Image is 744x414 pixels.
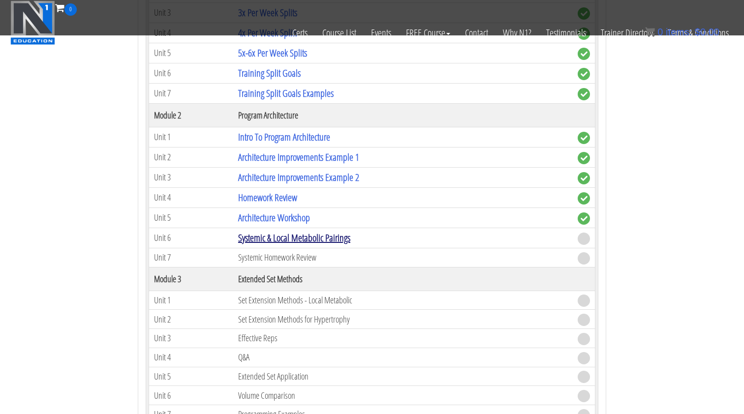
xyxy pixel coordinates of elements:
[149,103,233,127] th: Module 2
[315,16,364,50] a: Course List
[578,48,590,60] span: complete
[695,27,700,37] span: $
[149,147,233,167] td: Unit 2
[233,291,573,310] td: Set Extension Methods - Local Metabolic
[238,171,359,184] a: Architecture Improvements Example 2
[233,267,573,291] th: Extended Set Methods
[695,27,719,37] bdi: 0.00
[64,3,77,16] span: 0
[233,367,573,386] td: Extended Set Application
[578,152,590,164] span: complete
[149,228,233,248] td: Unit 6
[666,27,692,37] span: items:
[657,27,663,37] span: 0
[496,16,539,50] a: Why N1?
[238,191,297,204] a: Homework Review
[149,329,233,348] td: Unit 3
[238,46,307,59] a: 5x-6x Per Week Splits
[285,16,315,50] a: Certs
[238,211,310,224] a: Architecture Workshop
[149,187,233,207] td: Unit 4
[149,207,233,228] td: Unit 5
[578,192,590,205] span: complete
[233,329,573,348] td: Effective Reps
[149,167,233,187] td: Unit 3
[364,16,399,50] a: Events
[399,16,458,50] a: FREE Course
[539,16,593,50] a: Testimonials
[149,43,233,63] td: Unit 5
[578,132,590,144] span: complete
[233,348,573,367] td: Q&A
[233,103,573,127] th: Program Architecture
[149,367,233,386] td: Unit 5
[238,87,334,100] a: Training Split Goals Examples
[458,16,496,50] a: Contact
[149,63,233,83] td: Unit 6
[149,310,233,329] td: Unit 2
[593,16,660,50] a: Trainer Directory
[238,231,350,244] a: Systemic & Local Metabolic Pairings
[10,0,55,45] img: n1-education
[149,83,233,103] td: Unit 7
[149,348,233,367] td: Unit 4
[149,386,233,405] td: Unit 6
[149,127,233,147] td: Unit 1
[238,130,330,144] a: Intro To Program Architecture
[578,68,590,80] span: complete
[238,66,301,80] a: Training Split Goals
[578,172,590,184] span: complete
[578,212,590,225] span: complete
[578,88,590,100] span: complete
[238,150,359,164] a: Architecture Improvements Example 1
[645,27,655,37] img: icon11.png
[233,386,573,405] td: Volume Comparison
[645,27,719,37] a: 0 items: $0.00
[149,291,233,310] td: Unit 1
[149,248,233,267] td: Unit 7
[55,1,77,14] a: 0
[660,16,736,50] a: Terms & Conditions
[149,267,233,291] th: Module 3
[233,248,573,267] td: Systemic Homework Review
[233,310,573,329] td: Set Extension Methods for Hypertrophy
